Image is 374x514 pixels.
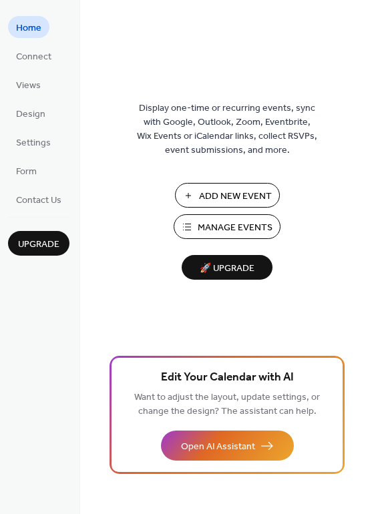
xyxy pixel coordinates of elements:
[8,131,59,153] a: Settings
[182,255,272,280] button: 🚀 Upgrade
[16,50,51,64] span: Connect
[199,190,272,204] span: Add New Event
[16,21,41,35] span: Home
[16,194,61,208] span: Contact Us
[8,231,69,256] button: Upgrade
[16,79,41,93] span: Views
[16,165,37,179] span: Form
[8,188,69,210] a: Contact Us
[175,183,280,208] button: Add New Event
[174,214,280,239] button: Manage Events
[161,368,294,387] span: Edit Your Calendar with AI
[18,238,59,252] span: Upgrade
[8,102,53,124] a: Design
[190,260,264,278] span: 🚀 Upgrade
[134,389,320,421] span: Want to adjust the layout, update settings, or change the design? The assistant can help.
[16,107,45,121] span: Design
[8,73,49,95] a: Views
[8,16,49,38] a: Home
[137,101,317,158] span: Display one-time or recurring events, sync with Google, Outlook, Zoom, Eventbrite, Wix Events or ...
[198,221,272,235] span: Manage Events
[8,160,45,182] a: Form
[16,136,51,150] span: Settings
[8,45,59,67] a: Connect
[181,440,255,454] span: Open AI Assistant
[161,431,294,461] button: Open AI Assistant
